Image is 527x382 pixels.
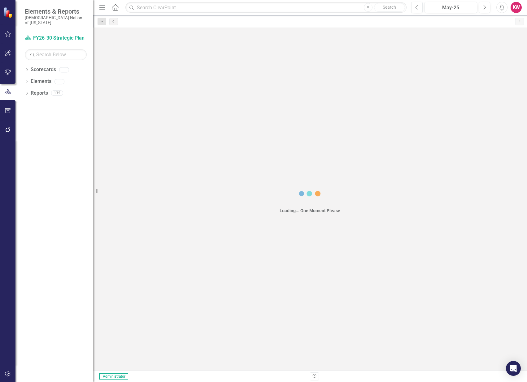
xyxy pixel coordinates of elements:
[25,8,87,15] span: Elements & Reports
[511,2,522,13] button: KW
[31,78,51,85] a: Elements
[25,35,87,42] a: FY26-30 Strategic Plan
[383,5,396,10] span: Search
[506,361,521,376] div: Open Intercom Messenger
[125,2,407,13] input: Search ClearPoint...
[25,15,87,25] small: [DEMOGRAPHIC_DATA] Nation of [US_STATE]
[280,208,340,214] div: Loading... One Moment Please
[31,66,56,73] a: Scorecards
[25,49,87,60] input: Search Below...
[427,4,475,11] div: May-25
[425,2,477,13] button: May-25
[31,90,48,97] a: Reports
[3,7,14,18] img: ClearPoint Strategy
[374,3,405,12] button: Search
[99,373,128,380] span: Administrator
[51,91,63,96] div: 132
